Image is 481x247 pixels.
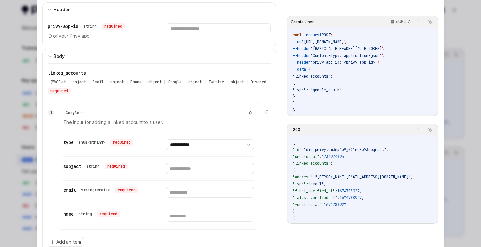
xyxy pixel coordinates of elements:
[310,60,377,65] span: 'privy-app-id: <privy-app-id>'
[48,70,86,76] span: linked_accounts
[293,154,319,159] span: "created_at"
[293,94,295,99] span: }
[293,189,335,194] span: "first_verified_at"
[48,237,84,247] button: Add an item
[339,195,362,200] span: 1674788927
[291,126,302,134] div: 200
[293,39,304,45] span: --url
[293,53,310,58] span: --header
[293,87,342,93] span: "type": "google_oauth"
[293,74,337,79] span: "linked_accounts": [
[362,195,364,200] span: ,
[48,24,78,29] span: privy-app-id
[335,189,337,194] span: :
[377,60,380,65] span: \
[48,32,151,40] p: ID of your Privy app.
[63,211,120,217] div: name
[293,209,297,214] span: },
[344,39,346,45] span: \
[382,46,384,51] span: \
[83,24,97,29] div: string
[344,154,346,159] span: ,
[53,52,65,60] div: Body
[105,163,128,169] div: required
[63,187,138,193] div: email
[293,161,331,166] span: "linked_accounts"
[315,175,411,180] span: "[PERSON_NAME][EMAIL_ADDRESS][DOMAIN_NAME]"
[387,17,414,27] button: cURL
[293,175,313,180] span: "address"
[293,67,306,72] span: --data
[322,32,331,38] span: POST
[337,189,359,194] span: 1674788927
[48,88,71,94] div: required
[110,139,133,146] div: required
[322,202,324,207] span: :
[293,101,295,106] span: ]
[306,182,308,187] span: :
[293,32,302,38] span: curl
[416,126,424,134] button: Copy the contents from the code block
[324,182,326,187] span: ,
[304,39,344,45] span: [URL][DOMAIN_NAME]
[63,211,73,217] span: name
[97,211,120,217] div: required
[426,18,434,26] button: Ask AI
[86,164,100,169] div: string
[115,187,138,193] div: required
[302,147,304,152] span: :
[386,147,388,152] span: ,
[308,182,324,187] span: "email"
[310,53,382,58] span: 'Content-Type: application/json'
[56,239,81,245] span: Add an item
[382,53,384,58] span: \
[319,154,322,159] span: :
[63,163,128,169] div: subject
[306,67,310,72] span: '{
[293,195,337,200] span: "latest_verified_at"
[42,2,276,17] button: expand input section
[310,46,382,51] span: '[BASIC_AUTH_HEADER][AUTH_TOKEN]
[411,175,413,180] span: ,
[293,202,322,207] span: "verified_at"
[53,6,70,13] div: Header
[293,108,297,113] span: }'
[63,187,76,193] span: email
[322,154,344,159] span: 1731974895
[48,109,54,116] div: 1
[293,223,306,228] span: "type"
[308,223,333,228] span: "farcaster"
[48,70,271,94] div: linked_accounts
[63,163,81,169] span: subject
[324,202,346,207] span: 1674788927
[293,182,306,187] span: "type"
[337,195,339,200] span: :
[331,161,337,166] span: : [
[293,46,310,51] span: --header
[63,139,133,146] div: type
[48,23,125,30] div: privy-app-id
[293,147,302,152] span: "id"
[79,211,92,216] div: string
[79,140,105,145] div: enum<string>
[304,147,386,152] span: "did:privy:cm3np4u9j001rc8b73seqmqqk"
[293,80,295,86] span: {
[42,49,276,63] button: expand input section
[416,18,424,26] button: Copy the contents from the code block
[291,19,314,24] span: Create User
[102,23,125,30] div: required
[293,216,295,221] span: {
[426,126,434,134] button: Ask AI
[331,32,333,38] span: \
[81,188,110,193] div: string<email>
[306,223,308,228] span: :
[293,168,295,173] span: {
[63,119,254,126] p: The input for adding a linked account to a user.
[293,60,310,65] span: --header
[313,175,315,180] span: :
[63,140,73,145] span: type
[302,32,322,38] span: --request
[359,189,362,194] span: ,
[333,223,335,228] span: ,
[396,19,406,24] p: cURL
